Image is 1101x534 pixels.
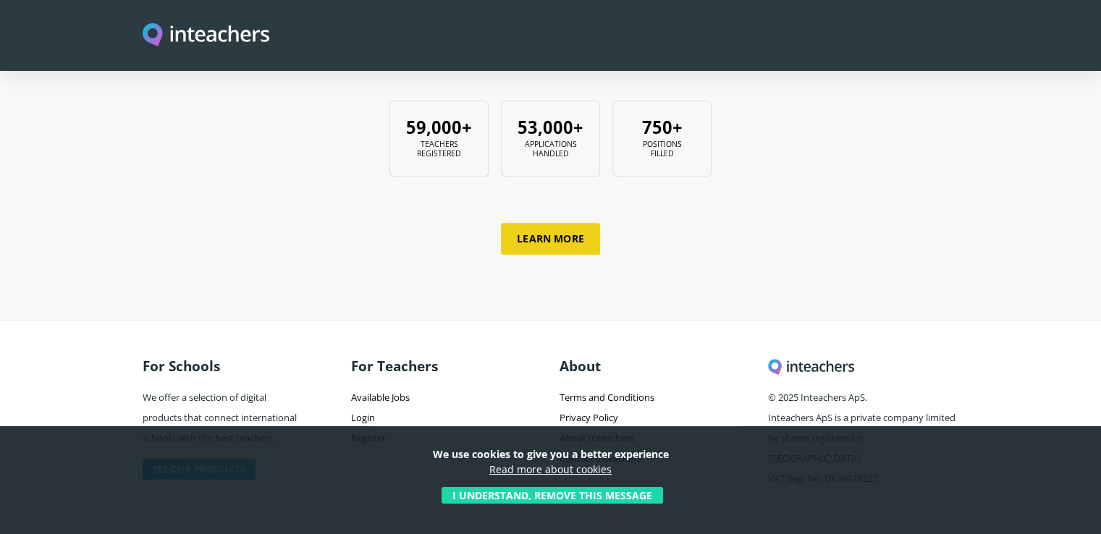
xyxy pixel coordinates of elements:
img: Inteachers [143,23,270,48]
span: 750+ [642,116,683,139]
h3: For Teachers [351,351,542,381]
span: 53,000+ [518,116,583,139]
span: 59,000+ [406,116,472,139]
span: Positions filled [642,116,683,158]
button: I understand, remove this message [442,487,663,504]
a: Learn more [501,223,600,255]
a: Visit this site's homepage [143,23,270,48]
strong: We use cookies to give you a better experience [433,447,669,461]
span: Teachers registered [406,116,472,158]
a: Read more about cookies [489,462,612,476]
span: Applications handled [518,116,583,158]
a: Available Jobs [351,391,410,404]
p: © 2025 Inteachers ApS. Inteachers ApS is a private company limited by shares registered in [GEOGR... [768,381,959,493]
h3: Inteachers [768,351,959,381]
a: Terms and Conditions [560,391,654,404]
h3: For Schools [143,351,303,381]
a: Privacy Policy [560,411,618,424]
a: Login [351,411,375,424]
h3: About [560,351,751,381]
p: We offer a selection of digital products that connect international schools with the best teachers. [143,381,303,452]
